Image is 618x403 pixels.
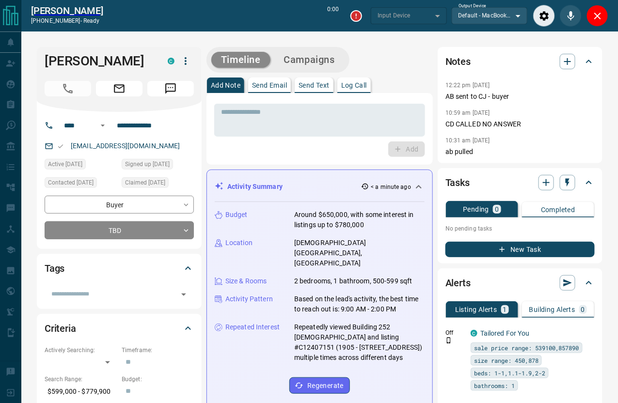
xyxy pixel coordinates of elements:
p: Based on the lead's activity, the best time to reach out is: 9:00 AM - 2:00 PM [294,294,425,314]
span: Claimed [DATE] [125,178,165,187]
p: Budget: [122,375,194,384]
button: New Task [445,242,595,257]
p: AB sent to CJ - buyer [445,92,595,102]
div: Default - MacBook Air Speakers (Built-in) [452,7,527,24]
div: Close [586,5,608,27]
p: Activity Summary [227,182,283,192]
h1: [PERSON_NAME] [45,53,153,69]
p: Off [445,328,465,337]
span: Signed up [DATE] [125,159,170,169]
p: [DEMOGRAPHIC_DATA][GEOGRAPHIC_DATA], [GEOGRAPHIC_DATA] [294,238,425,268]
button: Open [177,288,190,301]
div: Activity Summary< a minute ago [215,178,425,196]
p: 10:59 am [DATE] [445,109,490,116]
div: Fri Oct 10 2025 [122,177,194,191]
p: 10:31 am [DATE] [445,137,490,144]
p: 2 bedrooms, 1 bathroom, 500-599 sqft [294,276,412,286]
div: condos.ca [168,58,174,64]
a: [EMAIL_ADDRESS][DOMAIN_NAME] [71,142,180,150]
p: Timeframe: [122,346,194,355]
p: Search Range: [45,375,117,384]
div: Notes [445,50,595,73]
p: Completed [541,206,575,213]
span: Message [147,81,194,96]
p: 12:22 pm [DATE] [445,82,490,89]
span: sale price range: 539100,857890 [474,343,579,353]
button: Open [97,120,109,131]
span: Email [96,81,143,96]
span: size range: 450,878 [474,356,539,365]
span: Contacted [DATE] [48,178,94,187]
h2: Notes [445,54,471,69]
p: Log Call [341,82,367,89]
p: 1 [503,306,507,313]
p: Add Note [211,82,240,89]
p: Activity Pattern [225,294,273,304]
button: Regenerate [289,377,350,394]
span: Call [45,81,91,96]
p: < a minute ago [371,183,411,191]
p: No pending tasks [445,221,595,236]
a: Tailored For You [480,329,530,337]
p: Size & Rooms [225,276,267,286]
div: Mute [560,5,582,27]
p: Location [225,238,253,248]
div: Tasks [445,171,595,194]
p: $599,000 - $779,900 [45,384,117,400]
span: bathrooms: 1 [474,381,515,390]
p: Send Email [252,82,287,89]
svg: Push Notification Only [445,337,452,344]
button: Campaigns [274,52,345,68]
div: Sat Oct 11 2025 [45,159,117,172]
h2: Alerts [445,275,471,291]
div: Audio Settings [533,5,555,27]
p: Send Text [299,82,330,89]
span: ready [83,17,100,24]
svg: Email Valid [57,143,64,150]
div: Buyer [45,196,194,214]
p: Around $650,000, with some interest in listings up to $780,000 [294,210,425,230]
div: Criteria [45,317,194,340]
div: Alerts [445,271,595,294]
div: Tags [45,257,194,280]
p: 0:00 [327,5,339,27]
label: Output Device [459,3,486,9]
div: condos.ca [471,330,477,337]
p: Budget [225,210,248,220]
p: Listing Alerts [455,306,497,313]
a: [PERSON_NAME] [31,5,103,16]
p: 0 [495,206,499,213]
p: Building Alerts [529,306,575,313]
button: Timeline [211,52,270,68]
p: ab pulled [445,147,595,157]
span: Active [DATE] [48,159,82,169]
span: beds: 1-1,1.1-1.9,2-2 [474,368,545,378]
div: Wed Oct 08 2025 [122,159,194,172]
p: 0 [581,306,585,313]
p: Actively Searching: [45,346,117,355]
div: Thu Oct 09 2025 [45,177,117,191]
div: TBD [45,221,194,239]
h2: Criteria [45,321,76,336]
p: Repeated Interest [225,322,280,332]
p: Repeatedly viewed Building 252 [DEMOGRAPHIC_DATA] and listing #C12407151 (1905 - [STREET_ADDRESS]... [294,322,425,363]
h2: Tags [45,261,64,276]
p: [PHONE_NUMBER] - [31,16,103,25]
p: CD CALLED NO ANSWER [445,119,595,129]
h2: Tasks [445,175,470,190]
p: Pending [463,206,489,213]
